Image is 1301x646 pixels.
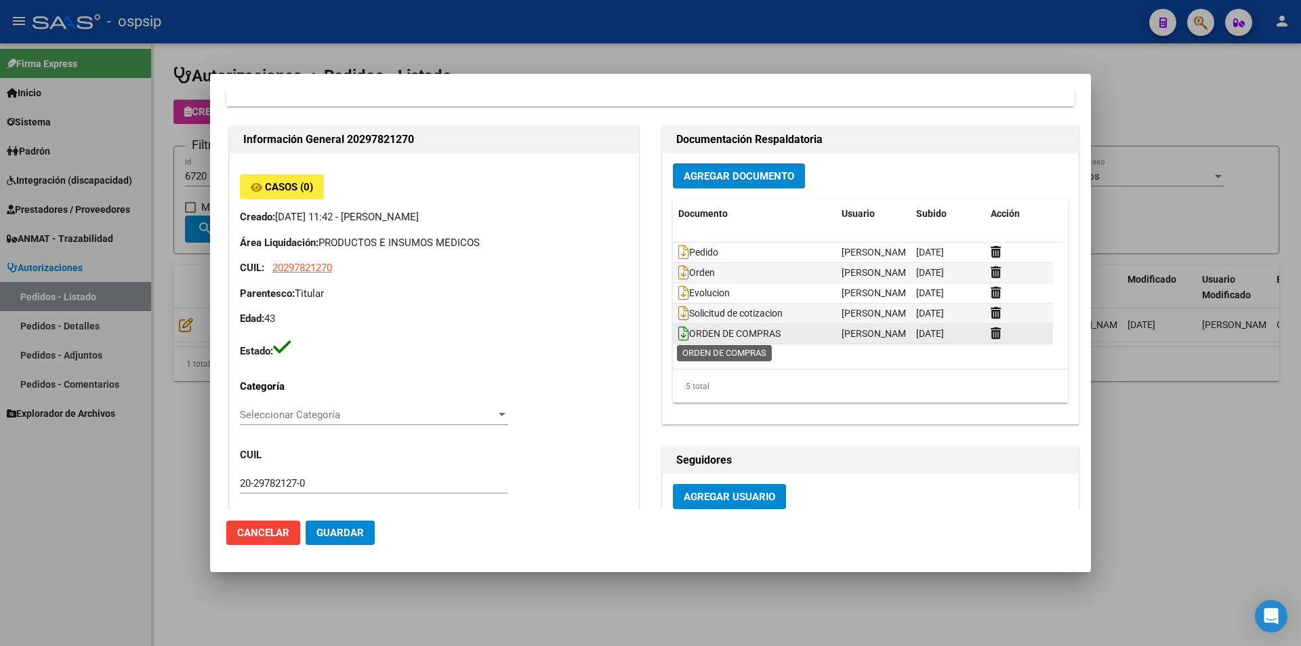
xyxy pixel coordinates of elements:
span: Acción [991,208,1020,219]
span: Usuario [842,208,875,219]
span: Evolucion [678,287,730,298]
datatable-header-cell: Documento [673,199,836,228]
span: [PERSON_NAME] [842,328,914,339]
strong: Parentesco: [240,287,295,300]
span: Guardar [316,527,364,539]
span: ORDEN DE COMPRAS [678,328,781,339]
strong: Área Liquidación: [240,237,318,249]
span: Cancelar [237,527,289,539]
strong: Edad: [240,312,264,325]
button: Agregar Documento [673,163,805,188]
h2: Seguidores [676,452,1065,468]
datatable-header-cell: Acción [985,199,1053,228]
div: Open Intercom Messenger [1255,600,1287,632]
strong: CUIL: [240,262,264,274]
p: Categoría [240,379,356,395]
span: [DATE] [916,328,944,339]
span: [DATE] [916,247,944,258]
span: [PERSON_NAME] [842,308,914,319]
datatable-header-cell: Usuario [836,199,911,228]
p: CUIL [240,447,356,463]
h2: Información General 20297821270 [243,132,625,148]
span: 20297821270 [272,262,332,274]
p: PRODUCTOS E INSUMOS MEDICOS [240,235,628,251]
p: Titular [240,286,628,302]
button: Agregar Usuario [673,484,786,509]
span: Solicitud de cotizacion [678,308,783,319]
span: Agregar Usuario [684,491,775,503]
p: 43 [240,311,628,327]
h2: Documentación Respaldatoria [676,132,1065,148]
datatable-header-cell: Subido [911,199,985,228]
span: [DATE] [916,287,944,298]
span: Seleccionar Categoría [240,409,496,421]
span: [PERSON_NAME] [842,267,914,278]
button: Cancelar [226,521,300,545]
button: Casos (0) [240,174,324,199]
span: [DATE] [916,308,944,319]
span: [PERSON_NAME] [842,247,914,258]
span: Casos (0) [265,181,313,193]
span: [PERSON_NAME] [842,287,914,298]
span: Subido [916,208,947,219]
button: Guardar [306,521,375,545]
div: 5 total [673,369,1068,403]
strong: Estado: [240,345,273,357]
span: Orden [678,267,715,278]
span: [DATE] [916,267,944,278]
span: Agregar Documento [684,170,794,182]
span: Documento [678,208,728,219]
strong: Creado: [240,211,275,223]
p: [DATE] 11:42 - [PERSON_NAME] [240,209,628,225]
span: Pedido [678,247,718,258]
